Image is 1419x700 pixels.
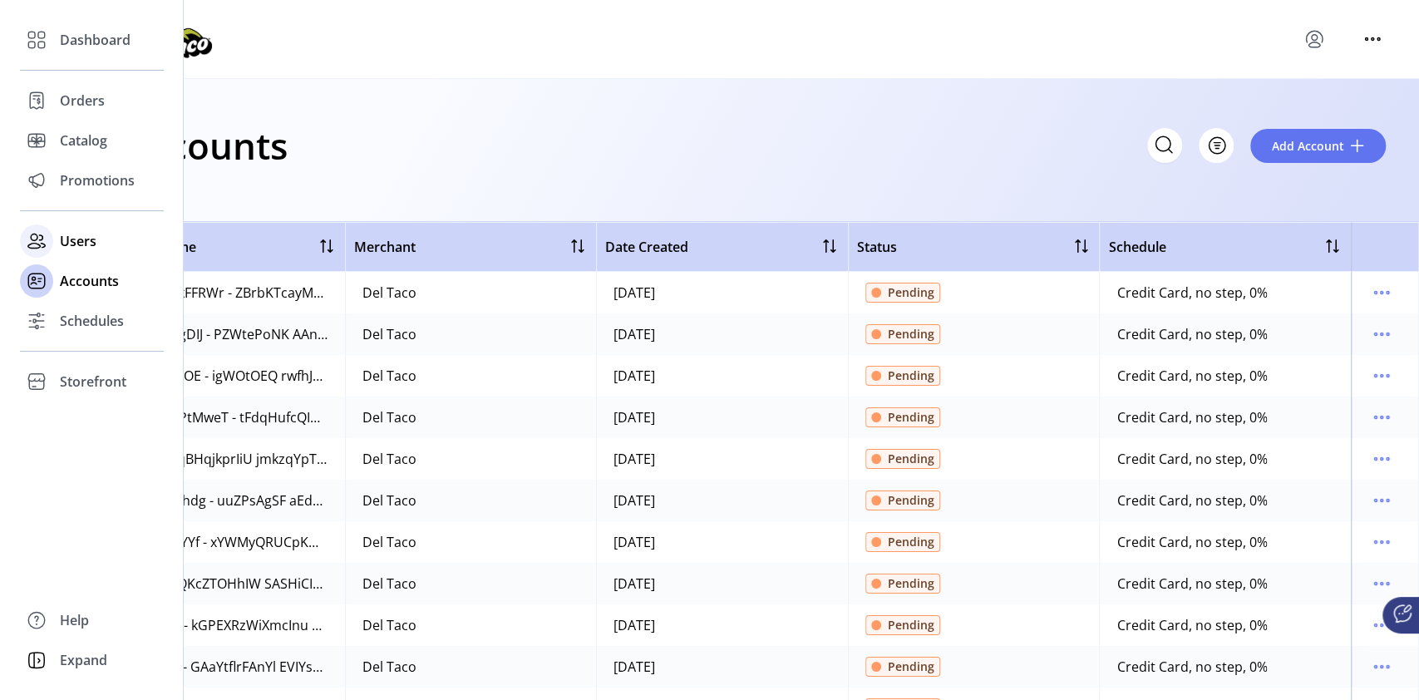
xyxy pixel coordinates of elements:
div: Del Taco [362,283,416,303]
span: Help [60,610,89,630]
span: Users [60,231,96,251]
span: Storefront [60,372,126,392]
div: Credit Card, no step, 0% [1116,407,1267,427]
span: Pending [888,574,934,592]
div: Credit Card, no step, 0% [1116,449,1267,469]
span: Status [857,237,897,257]
div: xwXVCkQKeOE - igWOtOEQ rwfhJeinpxSprMl [111,366,328,386]
span: Catalog [60,131,107,150]
span: Add Account [1272,137,1344,155]
div: Credit Card, no step, 0% [1116,532,1267,552]
div: otmxAeWgPtMweT - tFdqHufcQIU hkUVvJmdavBNAw [111,407,328,427]
span: Pending [888,616,934,633]
div: xeAsQilH - QKcZTOHhIW SASHiCIuULd [111,574,328,594]
span: Pending [888,491,934,509]
div: Del Taco [362,574,416,594]
button: menu [1368,612,1395,638]
button: menu [1359,26,1386,52]
div: Credit Card, no step, 0% [1116,324,1267,344]
button: Filter Button [1199,128,1234,163]
div: Credit Card, no step, 0% [1116,615,1267,635]
span: Expand [60,650,107,670]
button: menu [1368,362,1395,389]
div: qllkQLDMMhdg - uuZPsAgSF aEdOAdGbcVE [111,490,328,510]
td: [DATE] [596,438,848,480]
button: menu [1368,446,1395,472]
td: [DATE] [596,563,848,604]
div: Del Taco [362,449,416,469]
div: Del Taco [362,657,416,677]
div: tybgPYMxzgDIJ - PZWtePoNK AAnbIlPSveXu [111,324,328,344]
span: Pending [888,367,934,384]
div: Credit Card, no step, 0% [1116,283,1267,303]
span: Dashboard [60,30,131,50]
span: Pending [888,325,934,343]
span: Date Created [605,237,688,257]
td: [DATE] [596,521,848,563]
td: [DATE] [596,355,848,397]
span: Promotions [60,170,135,190]
div: Del Taco [362,532,416,552]
button: menu [1368,321,1395,348]
td: [DATE] [596,646,848,688]
div: Credit Card, no step, 0% [1116,366,1267,386]
div: OCeIiBtFi - qBHqjkprIiU jmkzqYpToaarOf [111,449,328,469]
span: Pending [888,450,934,467]
button: menu [1368,404,1395,431]
div: Del Taco [362,324,416,344]
div: Credit Card, no step, 0% [1116,490,1267,510]
div: Del Taco [362,615,416,635]
span: Pending [888,533,934,550]
span: Pending [888,408,934,426]
div: Del Taco [362,366,416,386]
div: IJdscVCKsH - kGPEXRzWiXmcInu NGfRmlJkLimGLB [111,615,328,635]
button: menu [1368,487,1395,514]
button: menu [1368,279,1395,306]
div: AOYKKMZpYYf - xYWMyQRUCpKQ tsezgScr [111,532,328,552]
h1: Accounts [126,116,288,175]
span: Accounts [60,271,119,291]
td: [DATE] [596,313,848,355]
div: vmqBcPLvt - GAaYtflrFAnYl EVIYsKiCnW [111,657,328,677]
td: [DATE] [596,397,848,438]
span: Schedules [60,311,124,331]
span: Schedule [1108,237,1165,257]
span: Pending [888,283,934,301]
button: menu [1368,570,1395,597]
td: [DATE] [596,272,848,313]
td: [DATE] [596,604,848,646]
div: Del Taco [362,490,416,510]
span: Merchant [354,237,416,257]
div: sNiKtGGevkFFRWr - ZBrbKTcayMufjjv iuMIdLlO [111,283,328,303]
button: menu [1368,529,1395,555]
div: Credit Card, no step, 0% [1116,574,1267,594]
span: Pending [888,658,934,675]
td: [DATE] [596,480,848,521]
button: Add Account [1250,129,1386,163]
div: Del Taco [362,407,416,427]
button: menu [1368,653,1395,680]
button: menu [1301,26,1328,52]
span: Orders [60,91,105,111]
div: Credit Card, no step, 0% [1116,657,1267,677]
